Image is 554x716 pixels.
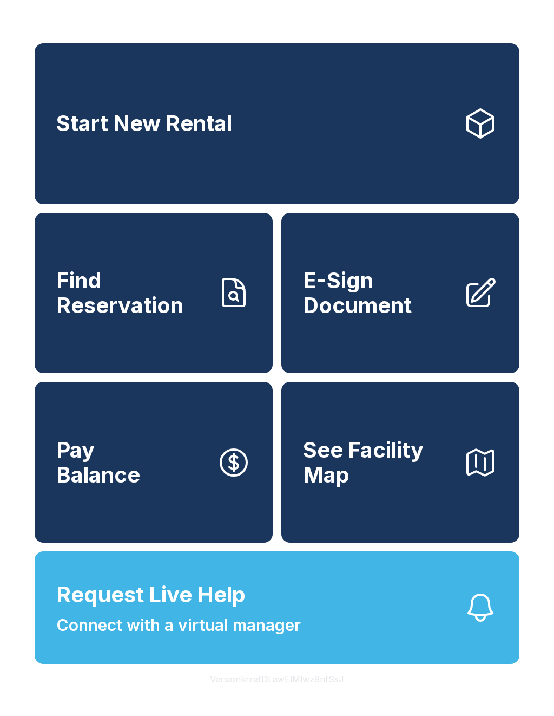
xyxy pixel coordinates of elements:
[56,111,232,136] span: Start New Rental
[35,382,273,543] button: PayBalance
[35,213,273,374] a: Find Reservation
[303,268,454,317] span: E-Sign Document
[56,438,140,487] span: Pay Balance
[56,268,208,317] span: Find Reservation
[281,382,519,543] button: See Facility Map
[56,613,301,637] span: Connect with a virtual manager
[56,578,246,611] span: Request Live Help
[281,213,519,374] a: E-Sign Document
[35,551,519,664] button: Request Live HelpConnect with a virtual manager
[303,438,454,487] span: See Facility Map
[35,43,519,204] a: Start New Rental
[201,664,353,694] button: VersionkrrefDLawElMlwz8nfSsJ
